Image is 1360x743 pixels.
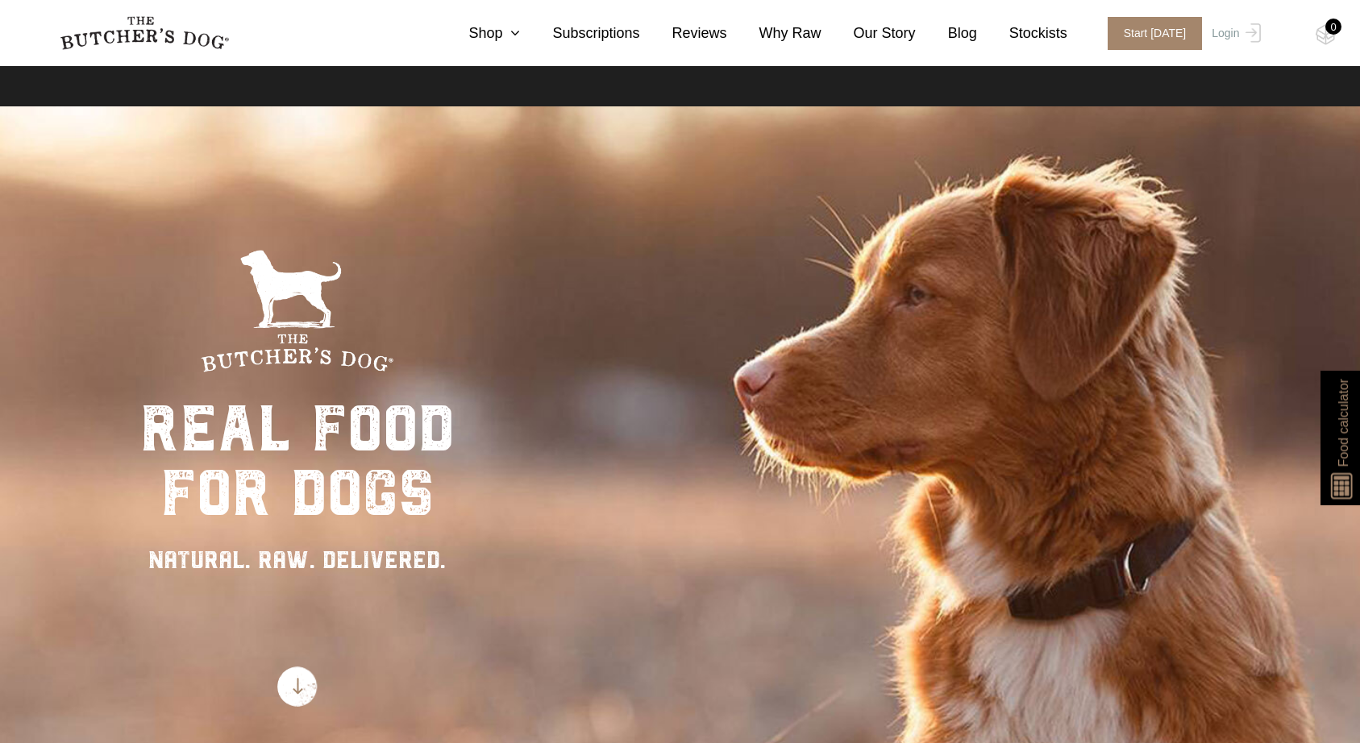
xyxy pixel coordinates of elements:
a: Start [DATE] [1092,17,1208,50]
div: 0 [1325,19,1341,35]
a: Login [1208,17,1260,50]
span: Food calculator [1333,379,1353,467]
a: Shop [436,23,520,44]
a: Reviews [640,23,727,44]
div: real food for dogs [140,396,455,525]
span: Start [DATE] [1108,17,1203,50]
a: Blog [916,23,977,44]
a: Our Story [821,23,916,44]
div: NATURAL. RAW. DELIVERED. [140,542,455,578]
a: Subscriptions [520,23,639,44]
a: Stockists [977,23,1067,44]
img: TBD_Cart-Empty.png [1316,24,1336,45]
a: Why Raw [727,23,821,44]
